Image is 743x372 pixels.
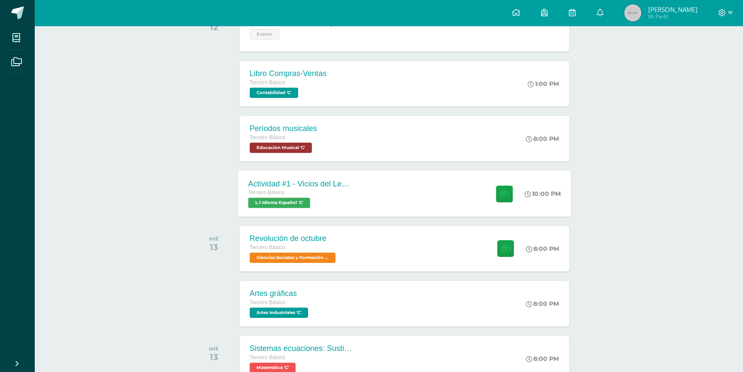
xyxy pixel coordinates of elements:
img: 45x45 [624,4,641,21]
div: 1:00 PM [528,80,559,88]
span: Tercero Básico [250,244,285,250]
div: 8:00 PM [526,300,559,308]
div: 8:00 PM [526,245,559,253]
span: Tercero Básico [250,354,285,360]
div: 10:00 PM [525,190,561,198]
div: MIÉ [209,346,219,352]
span: [PERSON_NAME] [648,5,697,14]
span: Educación Musical 'C' [250,143,312,153]
span: Ciencias Sociales y Formación Ciudadana 'C' [250,253,335,263]
div: 12 [208,22,220,32]
div: 13 [209,242,219,252]
span: Tercero Básico [250,134,285,140]
div: Revolución de octubre [250,234,338,243]
div: 8:00 PM [526,355,559,363]
div: Actividad #1 - Vicios del LenguaJe [248,179,352,188]
div: Artes gráficas [250,289,310,298]
span: Tercero Básico [248,189,284,195]
span: Contabilidad 'C' [250,88,298,98]
span: L.1 Idioma Español 'C' [248,198,310,208]
div: Sistemas ecuaciones: Sustitución e igualación [250,344,353,353]
div: Períodos musicales [250,124,317,133]
div: MIÉ [209,236,219,242]
span: Artes Industriales 'C' [250,308,308,318]
span: Evento [250,29,279,40]
div: Libro Compras-Ventas [250,69,326,78]
div: 8:00 PM [526,135,559,143]
span: Mi Perfil [648,13,697,20]
span: Tercero Básico [250,299,285,305]
div: 13 [209,352,219,362]
span: Tercero Básico [250,79,285,85]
